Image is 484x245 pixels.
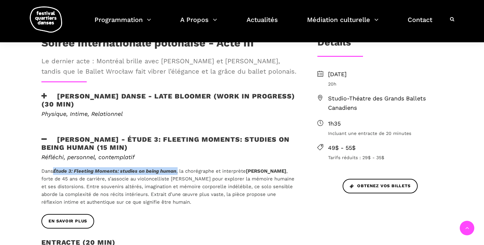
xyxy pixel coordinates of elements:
[41,110,123,117] span: Physique, Intime, Relationnel
[41,92,296,108] h3: [PERSON_NAME] Danse - Late bloomer (work in progress) (30 min)
[41,36,254,53] h1: Soirée internationale polonaise - Acte III
[176,168,246,174] span: , la chorégraphe et interprète
[350,183,411,189] span: Obtenez vos billets
[41,168,53,174] span: Dans
[49,218,87,225] span: EN SAVOIR PLUS
[247,14,278,33] a: Actualités
[317,36,351,53] h3: Détails
[94,14,151,33] a: Programmation
[41,154,135,160] em: Réfléchi, personnel, contemplatif
[328,154,443,161] span: Tarifs réduits : 29$ - 35$
[53,168,176,174] i: Étude 3: Fleeting Moments: studies on being human
[328,130,443,137] span: Incluant une entracte de 20 minutes
[307,14,379,33] a: Médiation culturelle
[41,56,296,77] span: Le dernier acte : Montréal brille avec [PERSON_NAME] et [PERSON_NAME], tandis que le Ballet Wrocł...
[328,119,443,128] span: 1h35
[328,94,443,113] span: Studio-Théatre des Grands Ballets Canadiens
[30,6,62,33] img: logo-fqd-med
[343,179,418,193] a: Obtenez vos billets
[328,80,443,87] span: 20h
[41,168,294,205] span: , forte de 45 ans de carrière, s’associe au violoncelliste [PERSON_NAME] pour explorer la mémoire...
[328,143,443,153] span: 49$ - 55$
[328,70,443,79] span: [DATE]
[408,14,432,33] a: Contact
[41,214,94,229] a: EN SAVOIR PLUS
[41,135,296,151] h3: [PERSON_NAME] - Étude 3: Fleeting moments: studies on being human (15 min)
[180,14,217,33] a: A Propos
[246,168,286,174] b: [PERSON_NAME]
